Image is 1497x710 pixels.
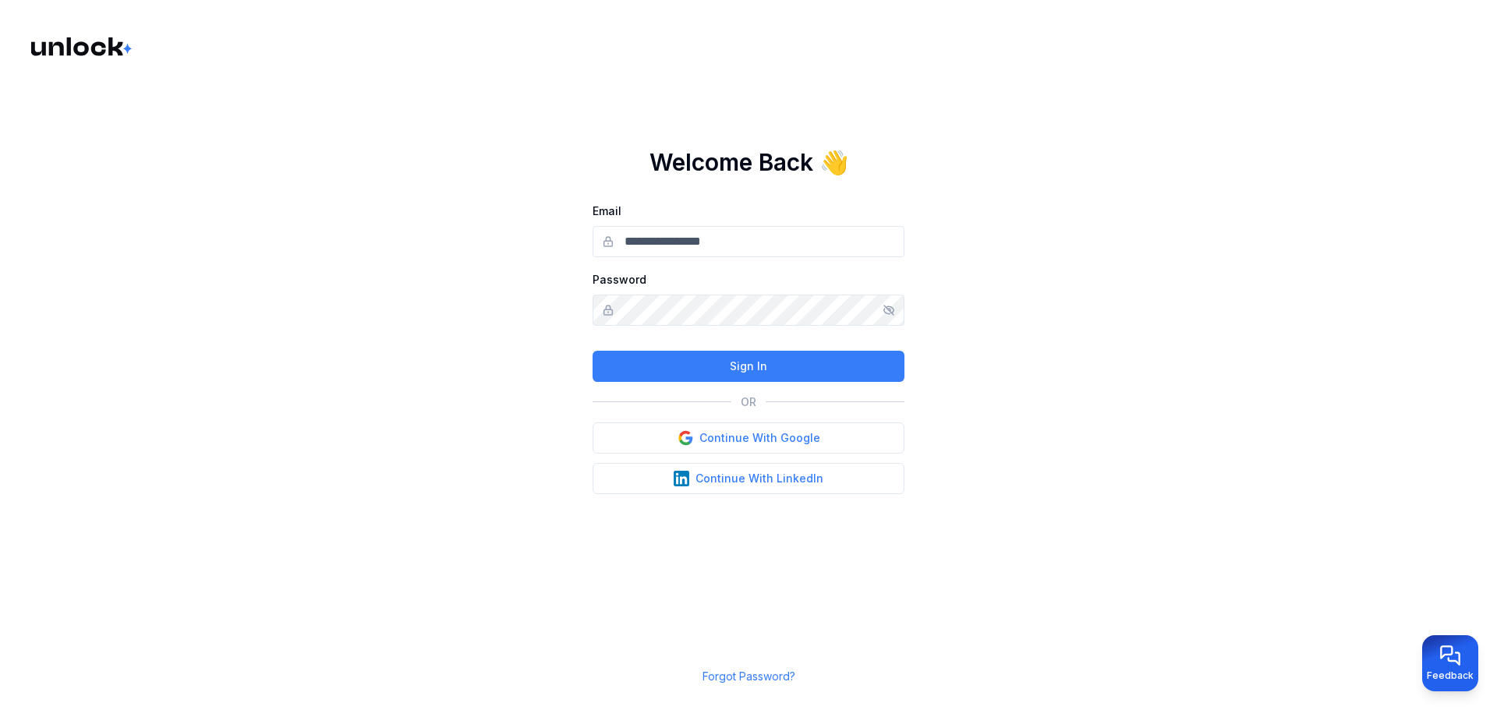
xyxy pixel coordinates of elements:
label: Email [593,204,621,217]
button: Show/hide password [883,304,895,316]
span: Feedback [1427,669,1474,682]
a: Forgot Password? [702,669,795,683]
button: Continue With LinkedIn [593,463,904,494]
button: Sign In [593,351,904,382]
h1: Welcome Back 👋 [649,148,848,176]
button: Provide feedback [1422,635,1478,691]
p: OR [741,394,756,410]
img: Logo [31,37,134,56]
label: Password [593,273,646,286]
button: Continue With Google [593,422,904,454]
